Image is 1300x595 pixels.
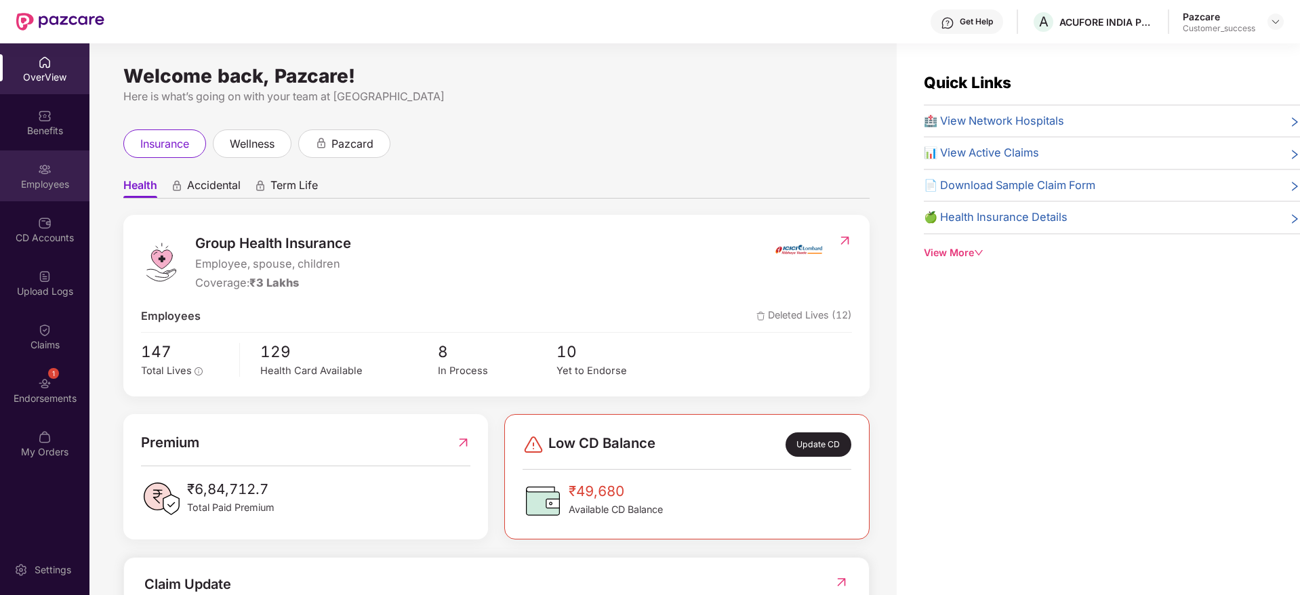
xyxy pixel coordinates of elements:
[523,480,563,521] img: CDBalanceIcon
[260,363,438,379] div: Health Card Available
[456,432,470,453] img: RedirectIcon
[141,478,182,519] img: PaidPremiumIcon
[924,209,1068,226] span: 🍏 Health Insurance Details
[941,16,954,30] img: svg+xml;base64,PHN2ZyBpZD0iSGVscC0zMngzMiIgeG1sbnM9Imh0dHA6Ly93d3cudzMub3JnLzIwMDAvc3ZnIiB3aWR0aD...
[38,270,52,283] img: svg+xml;base64,PHN2ZyBpZD0iVXBsb2FkX0xvZ3MiIGRhdGEtbmFtZT0iVXBsb2FkIExvZ3MiIHhtbG5zPSJodHRwOi8vd3...
[38,430,52,444] img: svg+xml;base64,PHN2ZyBpZD0iTXlfT3JkZXJzIiBkYXRhLW5hbWU9Ik15IE9yZGVycyIgeG1sbnM9Imh0dHA6Ly93d3cudz...
[1183,10,1255,23] div: Pazcare
[756,308,852,325] span: Deleted Lives (12)
[924,245,1300,260] div: View More
[1059,16,1154,28] div: ACUFORE INDIA PRIVATE LIMITED
[187,500,275,515] span: Total Paid Premium
[1183,23,1255,34] div: Customer_success
[195,274,351,292] div: Coverage:
[260,340,438,364] span: 129
[38,56,52,69] img: svg+xml;base64,PHN2ZyBpZD0iSG9tZSIgeG1sbnM9Imh0dHA6Ly93d3cudzMub3JnLzIwMDAvc3ZnIiB3aWR0aD0iMjAiIG...
[195,255,351,273] span: Employee, spouse, children
[838,234,852,247] img: RedirectIcon
[48,368,59,379] div: 1
[924,144,1039,162] span: 📊 View Active Claims
[315,137,327,149] div: animation
[556,363,675,379] div: Yet to Endorse
[123,88,870,105] div: Here is what’s going on with your team at [GEOGRAPHIC_DATA]
[331,136,373,152] span: pazcard
[38,109,52,123] img: svg+xml;base64,PHN2ZyBpZD0iQmVuZWZpdHMiIHhtbG5zPSJodHRwOi8vd3d3LnczLm9yZy8yMDAwL3N2ZyIgd2lkdGg9Ij...
[195,367,203,375] span: info-circle
[31,563,75,577] div: Settings
[141,365,192,377] span: Total Lives
[438,340,556,364] span: 8
[123,70,870,81] div: Welcome back, Pazcare!
[548,432,655,457] span: Low CD Balance
[756,312,765,321] img: deleteIcon
[569,502,663,517] span: Available CD Balance
[249,276,299,289] span: ₹3 Lakhs
[834,575,849,589] img: RedirectIcon
[141,432,199,453] span: Premium
[270,178,318,198] span: Term Life
[14,563,28,577] img: svg+xml;base64,PHN2ZyBpZD0iU2V0dGluZy0yMHgyMCIgeG1sbnM9Imh0dHA6Ly93d3cudzMub3JnLzIwMDAvc3ZnIiB3aW...
[38,377,52,390] img: svg+xml;base64,PHN2ZyBpZD0iRW5kb3JzZW1lbnRzIiB4bWxucz0iaHR0cDovL3d3dy53My5vcmcvMjAwMC9zdmciIHdpZH...
[924,73,1011,91] span: Quick Links
[786,432,851,457] div: Update CD
[16,13,104,30] img: New Pazcare Logo
[960,16,993,27] div: Get Help
[195,232,351,254] span: Group Health Insurance
[123,178,157,198] span: Health
[1270,16,1281,27] img: svg+xml;base64,PHN2ZyBpZD0iRHJvcGRvd24tMzJ4MzIiIHhtbG5zPSJodHRwOi8vd3d3LnczLm9yZy8yMDAwL3N2ZyIgd2...
[230,136,275,152] span: wellness
[38,216,52,230] img: svg+xml;base64,PHN2ZyBpZD0iQ0RfQWNjb3VudHMiIGRhdGEtbmFtZT0iQ0QgQWNjb3VudHMiIHhtbG5zPSJodHRwOi8vd3...
[141,340,230,364] span: 147
[569,480,663,502] span: ₹49,680
[254,180,266,192] div: animation
[38,163,52,176] img: svg+xml;base64,PHN2ZyBpZD0iRW1wbG95ZWVzIiB4bWxucz0iaHR0cDovL3d3dy53My5vcmcvMjAwMC9zdmciIHdpZHRoPS...
[140,136,189,152] span: insurance
[187,478,275,500] span: ₹6,84,712.7
[556,340,675,364] span: 10
[1039,14,1049,30] span: A
[1289,147,1300,162] span: right
[1289,115,1300,130] span: right
[1289,211,1300,226] span: right
[1289,180,1300,194] span: right
[38,323,52,337] img: svg+xml;base64,PHN2ZyBpZD0iQ2xhaW0iIHhtbG5zPSJodHRwOi8vd3d3LnczLm9yZy8yMDAwL3N2ZyIgd2lkdGg9IjIwIi...
[924,177,1095,194] span: 📄 Download Sample Claim Form
[523,434,544,455] img: svg+xml;base64,PHN2ZyBpZD0iRGFuZ2VyLTMyeDMyIiB4bWxucz0iaHR0cDovL3d3dy53My5vcmcvMjAwMC9zdmciIHdpZH...
[773,232,824,266] img: insurerIcon
[438,363,556,379] div: In Process
[144,574,231,595] div: Claim Update
[141,242,182,283] img: logo
[924,112,1064,130] span: 🏥 View Network Hospitals
[171,180,183,192] div: animation
[187,178,241,198] span: Accidental
[141,308,201,325] span: Employees
[974,248,983,258] span: down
